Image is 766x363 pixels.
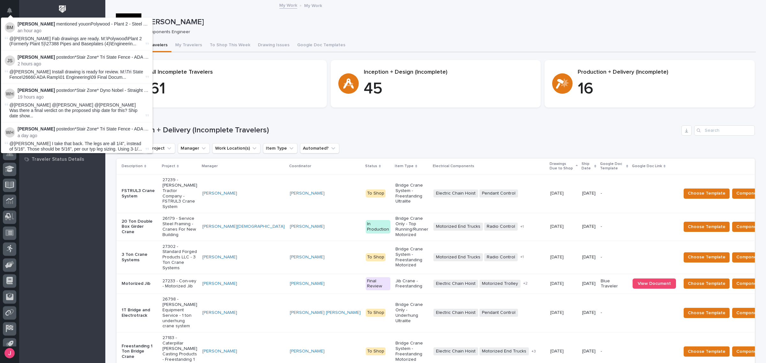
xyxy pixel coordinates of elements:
[10,69,144,80] span: @[PERSON_NAME] Install drawing is ready for review. M:\Tri State Fence\26660 ADA Ramp\01 Engineer...
[694,125,755,136] input: Search
[578,79,747,99] p: 16
[433,253,483,261] span: Motorized End Trucks
[684,278,730,289] button: Choose Template
[520,255,524,259] span: + 1
[18,88,55,93] strong: [PERSON_NAME]
[202,163,218,170] p: Manager
[19,154,105,164] a: Traveler Status Details
[550,223,565,229] p: [DATE]
[290,349,325,354] a: [PERSON_NAME]
[582,224,596,229] p: [DATE]
[601,224,627,229] p: -
[479,280,521,288] span: Motorized Trolley
[684,308,730,318] button: Choose Template
[202,255,237,260] a: [PERSON_NAME]
[366,309,386,317] div: To Shop
[18,21,55,26] strong: [PERSON_NAME]
[206,39,254,52] button: To Shop This Week
[150,79,319,99] p: 61
[688,253,725,261] span: Choose Template
[531,350,536,353] span: + 3
[601,310,627,315] p: -
[122,344,157,359] p: Freestanding 1 Ton Bridge Crane
[433,309,478,317] span: Electric Chain Hoist
[3,346,16,360] button: users-avatar
[582,191,596,196] p: [DATE]
[212,143,260,153] button: Work Location(s)
[5,56,15,66] img: Juan Santillan
[56,3,68,15] img: Workspace Logo
[18,126,55,131] strong: [PERSON_NAME]
[578,69,747,76] p: Production + Delivery (Incomplete)
[10,102,144,118] span: @[PERSON_NAME] @[PERSON_NAME] @[PERSON_NAME] Was there a final verdict on the proposed ship date ...
[18,21,149,27] p: mentioned you on :
[18,126,149,132] p: posted on :
[395,302,428,323] p: Bridge Crane Only - Underhung Ultralite
[91,21,189,26] a: Polywood - Plant 2 - Steel Pipe and Baseplate (4)
[365,163,377,170] p: Status
[582,310,596,315] p: [DATE]
[523,282,528,285] span: + 2
[520,225,524,229] span: + 1
[116,126,679,135] h1: Production + Delivery (Incomplete Travelers)
[144,18,753,27] p: [PERSON_NAME]
[550,253,565,260] p: [DATE]
[5,89,15,99] img: Wynne Hochstetler
[122,219,157,235] p: 20 Ton Double Box Girder Crane
[290,224,325,229] a: [PERSON_NAME]
[202,224,285,229] a: [PERSON_NAME][DEMOGRAPHIC_DATA]
[395,216,428,237] p: Bridge Crane Only - Top Running/Runner Motorized
[366,347,386,355] div: To Shop
[550,189,565,196] p: [DATE]
[162,244,197,271] p: 27302 - Standard Forged Products LLC - 3 Ton Crane Systems
[75,88,179,93] a: *Stair Zone* Dyno Nobel - Straight Stairs - Angle Iron
[684,222,730,232] button: Choose Template
[684,346,730,357] button: Choose Template
[5,127,15,137] img: Wynne Hochstetler
[364,79,533,99] p: 45
[18,61,149,67] p: 2 hours ago
[684,189,730,199] button: Choose Template
[684,252,730,263] button: Choose Template
[601,191,627,196] p: -
[202,281,237,286] a: [PERSON_NAME]
[601,349,627,354] p: -
[162,216,197,237] p: 26179 - Service Steel Framing - Cranes For New Building
[10,36,144,47] span: @[PERSON_NAME] Fab drawings are ready. M:\Polywood\Plant 2 (Formerly Plant 5)\27388 Pipes and Bas...
[263,143,297,153] button: Item Type
[582,255,596,260] p: [DATE]
[366,189,386,197] div: To Shop
[162,278,197,289] p: 27233 - Con-vey - Motorized Jib
[3,4,16,17] button: Notifications
[150,69,319,76] p: All Incomplete Travelers
[18,88,149,93] p: posted on :
[18,28,149,33] p: an hour ago
[550,309,565,315] p: [DATE]
[293,39,349,52] button: Google Doc Templates
[688,189,725,197] span: Choose Template
[433,347,478,355] span: Electric Chain Hoist
[122,307,157,318] p: 1T Bridge and Electrotrack
[395,247,428,268] p: Bridge Crane System - Freestanding Motorized
[395,341,428,362] p: Bridge Crane System - Freestanding Motorized
[290,255,325,260] a: [PERSON_NAME]
[484,253,518,261] span: Radio Control
[479,347,529,355] span: Motorized End Trucks
[366,220,390,233] div: In Production
[688,280,725,287] span: Choose Template
[304,2,322,9] p: My Work
[290,281,325,286] a: [PERSON_NAME]
[395,163,414,170] p: Item Type
[364,69,533,76] p: Inception + Design (Incomplete)
[162,297,197,329] p: 26798 - [PERSON_NAME] Equipment Service - 1 ton underhung crane system
[202,310,237,315] a: [PERSON_NAME]
[550,347,565,354] p: [DATE]
[601,255,627,260] p: -
[202,349,237,354] a: [PERSON_NAME]
[202,191,237,196] a: [PERSON_NAME]
[550,160,574,172] p: Drawings Due to Shop
[395,183,428,204] p: Bridge Crane System - Freestanding Ultralite
[638,281,671,286] span: View Document
[122,163,143,170] p: Description
[366,277,390,291] div: Final Review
